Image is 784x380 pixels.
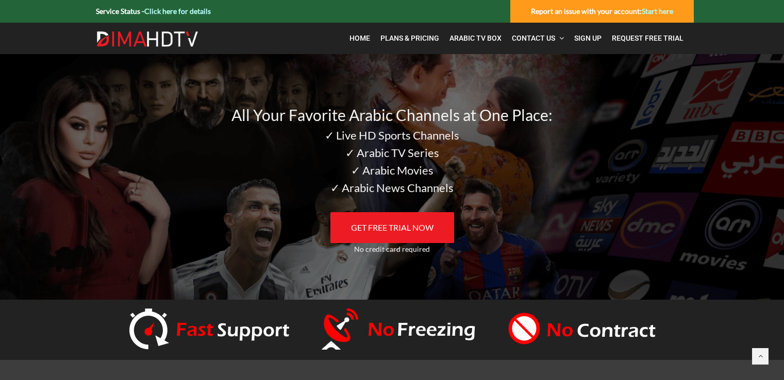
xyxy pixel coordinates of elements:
[354,245,430,253] span: No credit card required
[375,28,444,49] a: Plans & Pricing
[512,34,555,42] span: Contact Us
[231,106,553,124] span: All Your Favorite Arabic Channels at One Place:
[351,163,433,177] span: ✓ Arabic Movies
[507,28,569,49] a: Contact Us
[380,34,439,42] span: Plans & Pricing
[349,34,370,42] span: Home
[642,7,673,15] a: Start here
[449,34,502,42] span: Arabic TV Box
[612,34,683,42] span: Request Free Trial
[752,348,769,365] a: Back to top
[607,28,689,49] a: Request Free Trial
[444,28,507,49] a: Arabic TV Box
[351,222,433,232] span: GET FREE TRIAL NOW
[531,7,673,15] strong: Report an issue with your account:
[96,7,211,15] strong: Service Status -
[574,34,602,42] span: Sign Up
[96,31,199,47] img: Dima HDTV
[344,28,375,49] a: Home
[569,28,607,49] a: Sign Up
[144,7,211,15] a: Click here for details
[330,212,454,243] a: GET FREE TRIAL NOW
[345,146,439,160] span: ✓ Arabic TV Series
[330,181,454,195] span: ✓ Arabic News Channels
[325,128,459,142] span: ✓ Live HD Sports Channels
